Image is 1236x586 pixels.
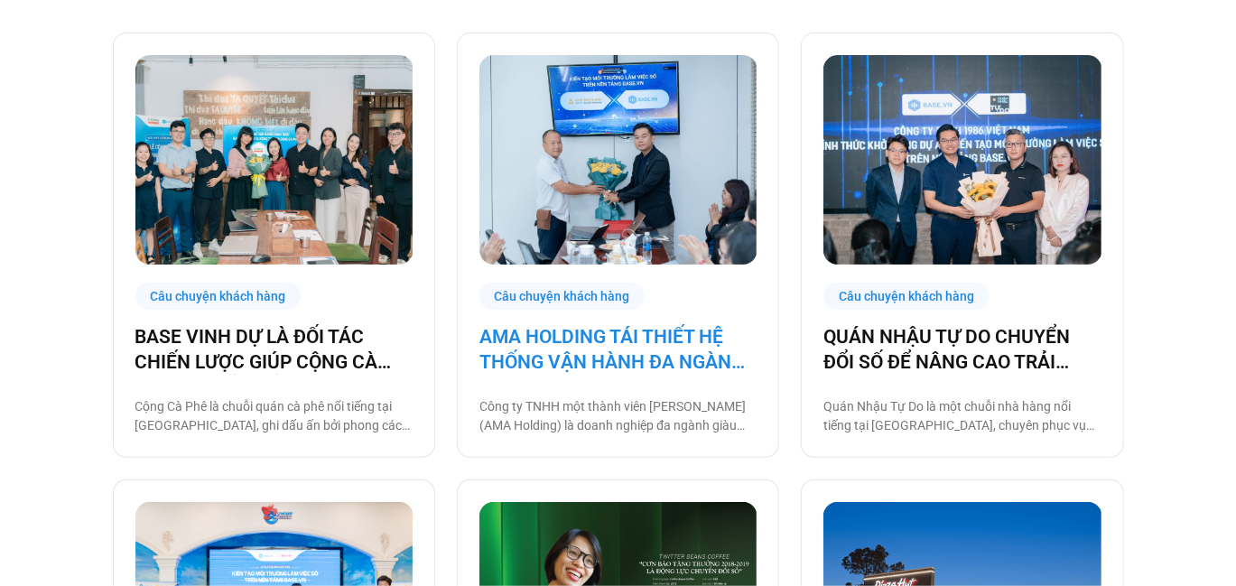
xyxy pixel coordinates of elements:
p: Quán Nhậu Tự Do là một chuỗi nhà hàng nổi tiếng tại [GEOGRAPHIC_DATA], chuyên phục vụ các món nhậ... [823,397,1101,435]
div: Câu chuyện khách hàng [135,283,302,311]
p: Công ty TNHH một thành viên [PERSON_NAME] (AMA Holding) là doanh nghiệp đa ngành giàu tiềm lực, h... [479,397,757,435]
p: Cộng Cà Phê là chuỗi quán cà phê nổi tiếng tại [GEOGRAPHIC_DATA], ghi dấu ấn bởi phong cách thiết... [135,397,413,435]
a: QUÁN NHẬU TỰ DO CHUYỂN ĐỔI SỐ ĐỂ NÂNG CAO TRẢI NGHIỆM CHO 1000 NHÂN SỰ [823,324,1101,375]
a: AMA HOLDING TÁI THIẾT HỆ THỐNG VẬN HÀNH ĐA NGÀNH CÙNG [DOMAIN_NAME] [479,324,757,375]
div: Câu chuyện khách hàng [479,283,646,311]
a: BASE VINH DỰ LÀ ĐỐI TÁC CHIẾN LƯỢC GIÚP CỘNG CÀ PHÊ CHUYỂN ĐỔI SỐ VẬN HÀNH! [135,324,413,375]
div: Câu chuyện khách hàng [823,283,990,311]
